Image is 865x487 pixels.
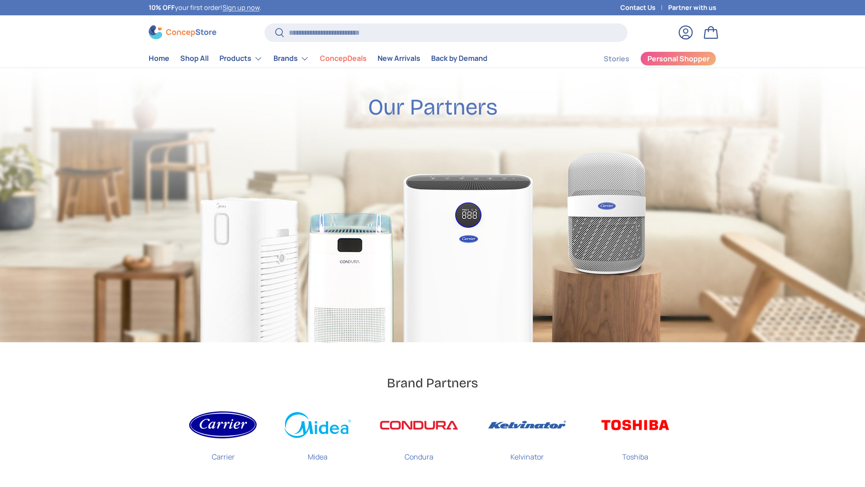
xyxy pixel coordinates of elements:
[284,406,351,469] a: Midea
[180,50,209,67] a: Shop All
[149,3,175,12] strong: 10% OFF
[582,50,716,68] nav: Secondary
[368,93,497,121] h2: Our Partners
[510,444,544,462] p: Kelvinator
[149,25,216,39] img: ConcepStore
[149,50,487,68] nav: Primary
[431,50,487,67] a: Back by Demand
[378,50,420,67] a: New Arrivals
[320,50,367,67] a: ConcepDeals
[620,3,668,13] a: Contact Us
[378,406,460,469] a: Condura
[149,50,169,67] a: Home
[487,406,568,469] a: Kelvinator
[668,3,716,13] a: Partner with us
[273,50,309,68] a: Brands
[640,51,716,66] a: Personal Shopper
[223,3,259,12] a: Sign up now
[405,444,433,462] p: Condura
[219,50,263,68] a: Products
[308,444,328,462] p: Midea
[647,55,710,62] span: Personal Shopper
[212,444,235,462] p: Carrier
[189,406,257,469] a: Carrier
[604,50,629,68] a: Stories
[149,3,261,13] p: your first order! .
[214,50,268,68] summary: Products
[268,50,314,68] summary: Brands
[387,375,478,391] h2: Brand Partners
[622,444,648,462] p: Toshiba
[595,406,676,469] a: Toshiba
